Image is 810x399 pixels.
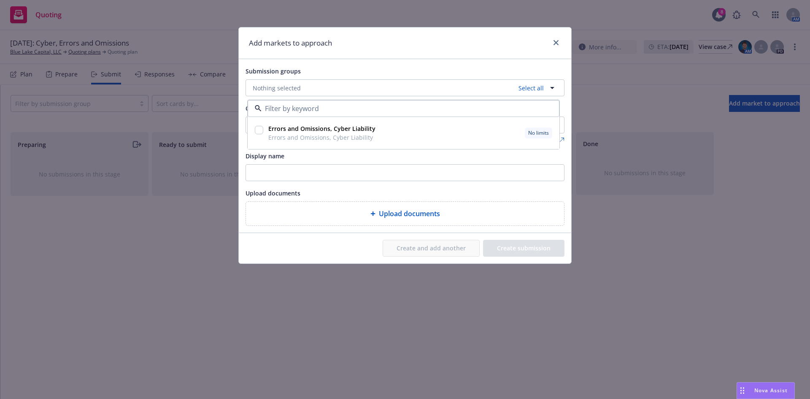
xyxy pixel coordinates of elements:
[528,129,549,137] span: No limits
[246,67,301,75] span: Submission groups
[737,382,795,399] button: Nova Assist
[246,152,284,160] span: Display name
[246,79,564,96] button: Nothing selectedSelect all
[249,38,332,49] h1: Add markets to approach
[515,84,544,92] a: Select all
[379,209,440,219] span: Upload documents
[253,84,301,92] span: Nothing selected
[268,133,375,142] span: Errors and Omissions, Cyber Liability
[246,189,300,197] span: Upload documents
[268,125,375,133] strong: Errors and Omissions, Cyber Liability
[737,383,748,399] div: Drag to move
[246,201,564,226] div: Upload documents
[246,117,564,133] button: Nothing selected
[754,387,788,394] span: Nova Assist
[246,104,378,112] span: Carrier, program administrator, or wholesaler
[551,38,561,48] a: close
[262,103,542,114] input: Filter by keyword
